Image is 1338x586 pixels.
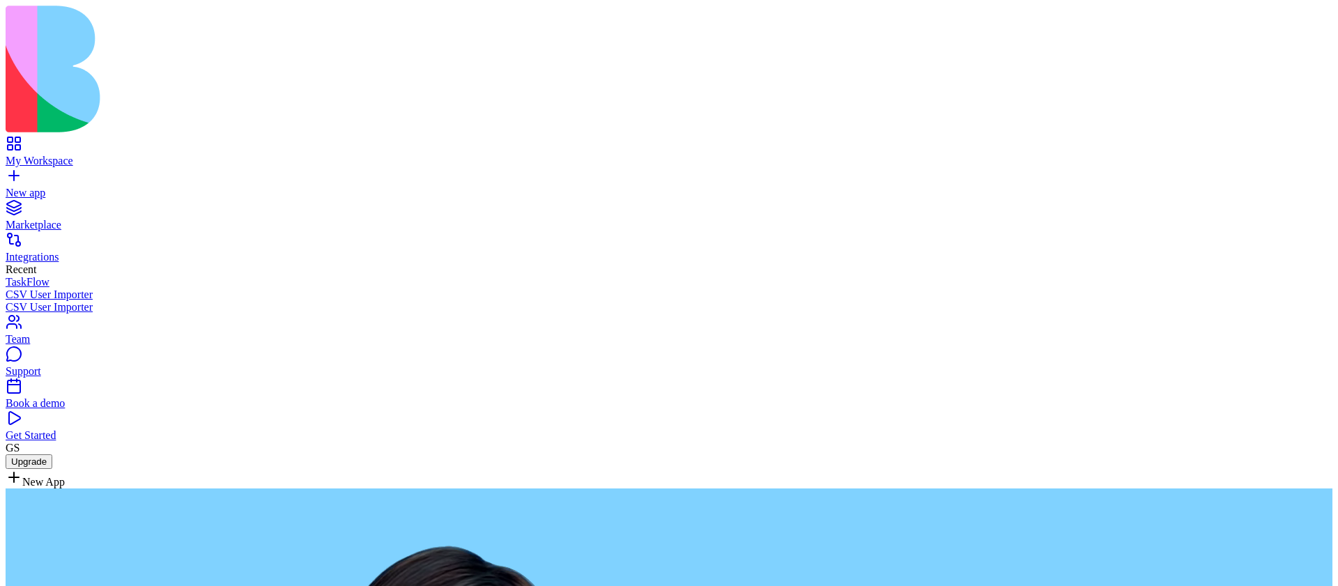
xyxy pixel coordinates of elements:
a: Integrations [6,238,1332,263]
a: TaskFlow [6,276,1332,288]
span: GS [6,442,20,454]
a: Marketplace [6,206,1332,231]
div: Integrations [6,251,1332,263]
a: Upgrade [6,455,52,467]
div: My Workspace [6,155,1332,167]
button: Upgrade [6,454,52,469]
div: Get Started [6,429,1332,442]
a: Get Started [6,417,1332,442]
div: Marketplace [6,219,1332,231]
div: Team [6,333,1332,346]
div: Support [6,365,1332,378]
span: New App [22,476,65,488]
div: Book a demo [6,397,1332,410]
a: My Workspace [6,142,1332,167]
a: CSV User Importer [6,288,1332,301]
a: New app [6,174,1332,199]
a: Book a demo [6,385,1332,410]
a: Support [6,353,1332,378]
div: New app [6,187,1332,199]
span: Recent [6,263,36,275]
img: logo [6,6,566,132]
a: CSV User Importer [6,301,1332,314]
a: Team [6,321,1332,346]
